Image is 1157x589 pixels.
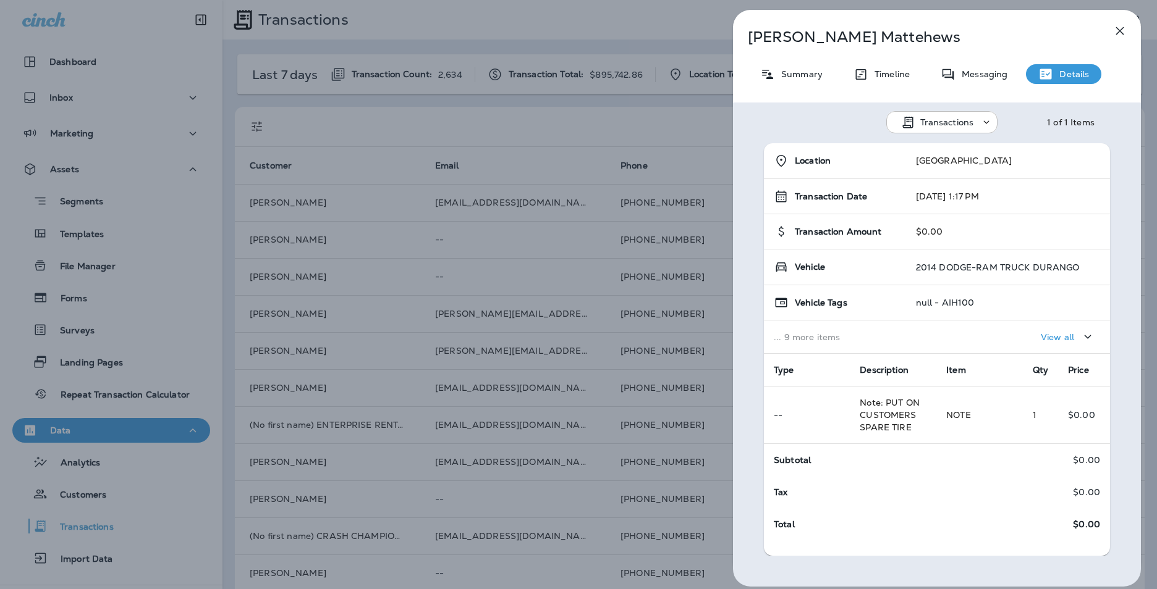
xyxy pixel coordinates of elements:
[774,519,795,530] span: Total
[748,28,1085,46] p: [PERSON_NAME] Mattehews
[946,364,966,375] span: Item
[868,69,910,79] p: Timeline
[1036,325,1100,348] button: View all
[774,487,787,498] span: Tax
[1033,409,1036,420] span: 1
[946,409,971,420] span: NOTE
[1053,69,1089,79] p: Details
[906,214,1110,249] td: $0.00
[774,332,896,342] p: ... 9 more items
[1047,117,1095,127] div: 1 of 1 Items
[774,454,811,466] span: Subtotal
[775,69,823,79] p: Summary
[1073,455,1100,465] p: $0.00
[795,298,847,308] span: Vehicle Tags
[774,364,794,375] span: Type
[1033,364,1048,375] span: Qty
[795,227,882,237] span: Transaction Amount
[860,364,909,375] span: Description
[1068,410,1100,420] p: $0.00
[906,179,1110,214] td: [DATE] 1:17 PM
[916,262,1080,272] p: 2014 DODGE-RAM TRUCK DURANGO
[1073,487,1100,497] p: $0.00
[1068,364,1089,375] span: Price
[795,191,867,202] span: Transaction Date
[795,262,825,272] span: Vehicle
[920,117,974,127] p: Transactions
[774,410,840,420] p: --
[906,143,1110,179] td: [GEOGRAPHIC_DATA]
[1073,519,1100,530] span: $0.00
[1041,332,1074,342] p: View all
[860,397,920,433] span: Note: PUT ON CUSTOMERS SPARE TIRE
[956,69,1007,79] p: Messaging
[795,156,831,166] span: Location
[916,298,975,307] p: null - AIH100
